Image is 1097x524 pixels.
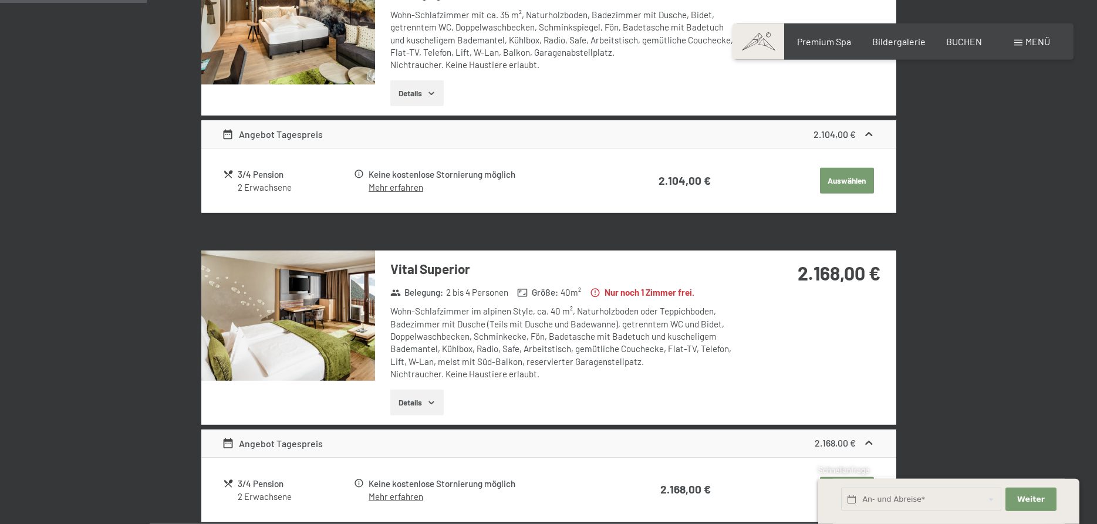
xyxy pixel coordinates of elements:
a: Mehr erfahren [369,491,423,502]
div: Angebot Tagespreis2.104,00 € [201,120,896,148]
strong: Nur noch 1 Zimmer frei. [590,286,694,299]
img: mss_renderimg.php [201,251,375,381]
button: Details [390,390,444,415]
strong: 2.104,00 € [814,129,856,140]
span: Menü [1025,36,1050,47]
div: Keine kostenlose Stornierung möglich [369,477,613,491]
a: Mehr erfahren [369,182,423,192]
span: Weiter [1017,494,1045,505]
strong: Größe : [517,286,558,299]
strong: 2.168,00 € [815,437,856,448]
button: Details [390,80,444,106]
strong: 2.168,00 € [660,482,711,496]
strong: 2.104,00 € [659,174,711,187]
div: 2 Erwachsene [238,181,352,194]
div: 3/4 Pension [238,168,352,181]
span: 2 bis 4 Personen [446,286,508,299]
a: Premium Spa [797,36,851,47]
strong: Belegung : [390,286,444,299]
button: Auswählen [820,168,874,194]
button: Weiter [1005,488,1056,512]
h3: Vital Superior [390,260,740,278]
div: 2 Erwachsene [238,491,352,503]
a: Bildergalerie [872,36,926,47]
div: 3/4 Pension [238,477,352,491]
a: BUCHEN [946,36,982,47]
div: Angebot Tagespreis2.168,00 € [201,430,896,458]
div: Wohn-Schlafzimmer im alpinen Style, ca. 40 m², Naturholzboden oder Teppichboden, Badezimmer mit D... [390,305,740,380]
div: Wohn-Schlafzimmer mit ca. 35 m², Naturholzboden, Badezimmer mit Dusche, Bidet, getrenntem WC, Dop... [390,9,740,71]
span: 40 m² [561,286,581,299]
div: Angebot Tagespreis [222,127,323,141]
div: Keine kostenlose Stornierung möglich [369,168,613,181]
strong: 2.168,00 € [798,262,880,284]
span: Schnellanfrage [818,465,869,475]
div: Angebot Tagespreis [222,437,323,451]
